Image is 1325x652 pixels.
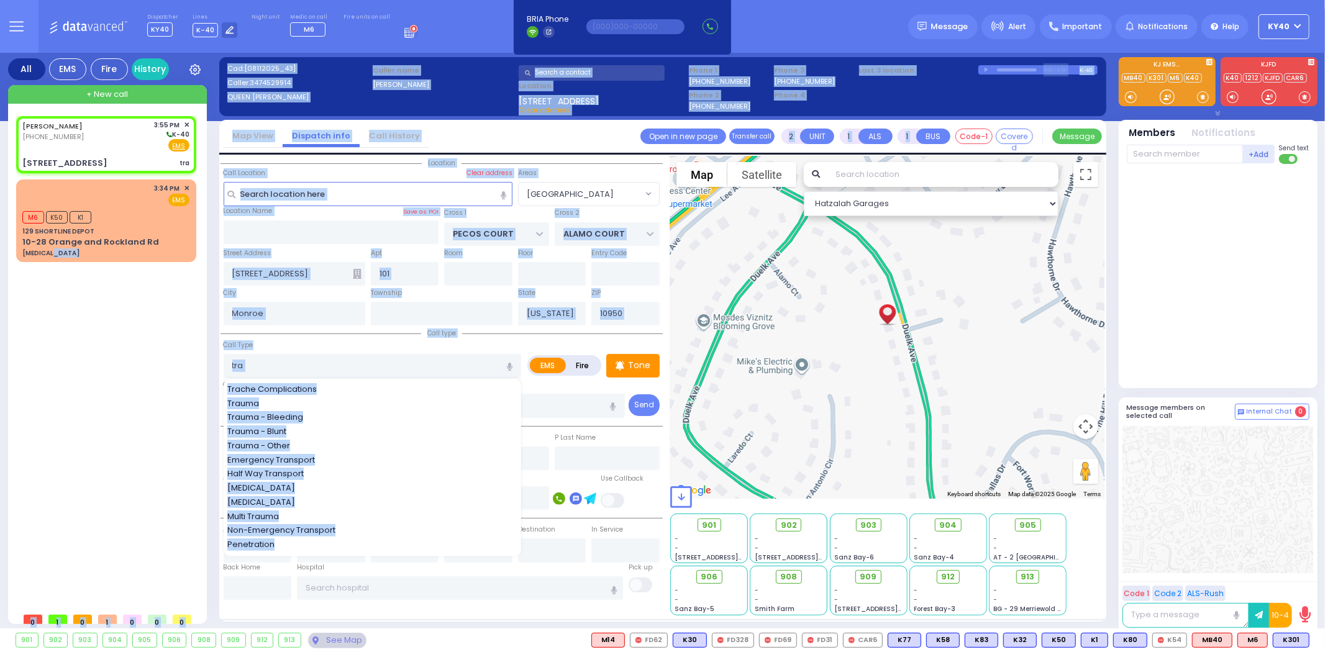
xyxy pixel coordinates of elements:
[1243,145,1275,163] button: +Add
[555,208,580,218] label: Cross 2
[1008,21,1026,32] span: Alert
[86,88,128,101] span: + New call
[227,440,294,452] span: Trauma - Other
[371,248,382,258] label: Apt
[712,633,754,648] div: FD328
[1279,143,1309,153] span: Send text
[591,525,623,535] label: In Service
[1073,162,1098,187] button: Toggle fullscreen view
[518,248,533,258] label: Floor
[1127,404,1235,420] h5: Message members on selected call
[163,633,186,647] div: 906
[689,76,750,86] label: [PHONE_NUMBER]
[518,525,555,535] label: Destination
[630,633,668,648] div: FD62
[1122,73,1145,83] a: MB40
[1021,571,1035,583] span: 913
[227,383,321,396] span: Trache Complications
[123,615,142,624] span: 0
[1019,519,1036,532] span: 905
[673,633,707,648] div: BLS
[290,14,329,21] label: Medic on call
[1122,586,1150,601] button: Code 1
[1052,129,1102,144] button: Message
[91,58,128,80] div: Fire
[70,211,91,224] span: K1
[834,586,838,595] span: -
[1081,633,1108,648] div: K1
[802,633,838,648] div: FD31
[222,633,245,647] div: 909
[297,576,623,600] input: Search hospital
[1273,633,1309,648] div: K301
[872,285,903,332] div: DUVID SPITZER
[859,65,978,76] label: Last 3 location
[1221,61,1318,70] label: KJFD
[765,637,771,643] img: red-radio-icon.svg
[965,633,998,648] div: BLS
[729,129,775,144] button: Transfer call
[1152,633,1187,648] div: K54
[371,288,402,298] label: Township
[931,20,968,33] span: Message
[591,288,601,298] label: ZIP
[22,227,94,236] div: 129 SHORTLINE DEPOT
[250,78,291,88] span: 3474529914
[858,129,893,144] button: ALS
[173,615,191,624] span: 0
[717,637,724,643] img: red-radio-icon.svg
[1284,73,1307,83] a: CAR6
[914,586,917,595] span: -
[1192,633,1232,648] div: MB40
[1223,21,1239,32] span: Help
[774,65,855,76] span: Phone 3
[888,633,921,648] div: K77
[675,604,715,614] span: Sanz Bay-5
[1042,633,1076,648] div: K50
[227,425,291,438] span: Trauma - Blunt
[994,586,998,595] span: -
[373,79,514,90] label: [PERSON_NAME]
[193,23,218,37] span: K-40
[373,65,514,76] label: Caller name
[860,571,877,583] span: 909
[628,359,650,372] p: Tone
[1235,404,1309,420] button: Internal Chat 0
[1279,153,1299,165] label: Turn off text
[1127,145,1243,163] input: Search member
[843,633,883,648] div: CAR6
[591,633,625,648] div: M14
[22,236,159,248] div: 10-28 Orange and Rockland Rd
[755,553,872,562] span: [STREET_ADDRESS][PERSON_NAME]
[834,553,874,562] span: Sanz Bay-6
[227,63,369,74] label: Cad:
[132,58,169,80] a: History
[586,19,685,34] input: (000)000-00000
[834,534,838,543] span: -
[591,248,627,258] label: Entry Code
[1184,73,1202,83] a: K40
[403,207,439,216] label: Save as POI
[1259,14,1309,39] button: KY40
[227,524,340,537] span: Non-Emergency Transport
[24,615,42,624] span: 0
[227,510,283,523] span: Multi Trauma
[279,633,301,647] div: 913
[1081,633,1108,648] div: BLS
[22,121,83,131] a: [PERSON_NAME]
[147,14,178,21] label: Dispatcher
[184,120,189,130] span: ✕
[519,183,642,205] span: BLOOMING GROVE
[565,358,600,373] label: Fire
[1192,126,1256,140] button: Notifications
[518,168,537,178] label: Areas
[227,92,369,102] label: QUEEN [PERSON_NAME]
[888,633,921,648] div: BLS
[22,157,107,170] div: [STREET_ADDRESS]
[1263,73,1283,83] a: KJFD
[224,380,250,390] label: Call Info
[702,519,716,532] span: 901
[1080,65,1098,75] div: K-40
[227,454,319,466] span: Emergency Transport
[994,543,998,553] span: -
